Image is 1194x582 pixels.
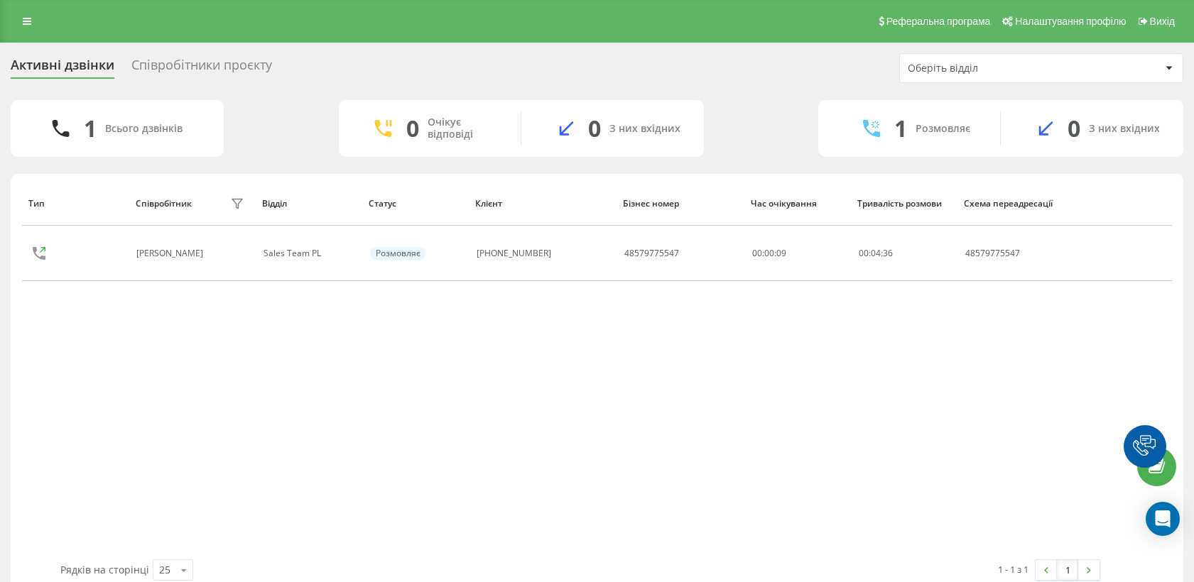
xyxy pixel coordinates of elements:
div: 1 - 1 з 1 [998,562,1029,576]
div: Тривалість розмови [857,199,950,209]
div: Бізнес номер [623,199,737,209]
div: Очікує відповіді [428,116,499,141]
div: 0 [588,115,601,142]
div: З них вхідних [609,123,680,135]
span: Вихід [1150,16,1175,27]
div: [PHONE_NUMBER] [477,248,551,258]
div: Оберіть відділ [908,62,1078,75]
div: Схема переадресації [964,199,1058,209]
div: Час очікування [751,199,844,209]
div: Статус [369,199,462,209]
div: Open Intercom Messenger [1146,502,1180,536]
div: 25 [159,563,170,577]
div: 1 [84,115,97,142]
span: Рядків на сторінці [60,563,149,576]
span: 04 [871,247,881,259]
div: Співробітники проєкту [131,57,272,79]
div: 0 [406,115,419,142]
div: Тип [28,199,121,209]
a: 1 [1057,560,1078,580]
div: 1 [894,115,907,142]
div: 0 [1068,115,1080,142]
div: Sales Team PL [264,248,354,258]
div: Клієнт [475,199,609,209]
div: 48579775547 [965,248,1058,258]
span: 00 [859,247,869,259]
div: З них вхідних [1089,123,1160,135]
div: 48579775547 [624,248,679,258]
div: Відділ [262,199,355,209]
span: Налаштування профілю [1015,16,1126,27]
div: Розмовляє [370,247,426,260]
span: Реферальна програма [886,16,991,27]
div: 00:00:09 [752,248,843,258]
div: Всього дзвінків [105,123,183,135]
div: Активні дзвінки [11,57,114,79]
div: Розмовляє [916,123,970,135]
div: : : [859,248,893,258]
span: 36 [883,247,893,259]
div: [PERSON_NAME] [136,248,207,258]
div: Співробітник [136,199,192,209]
